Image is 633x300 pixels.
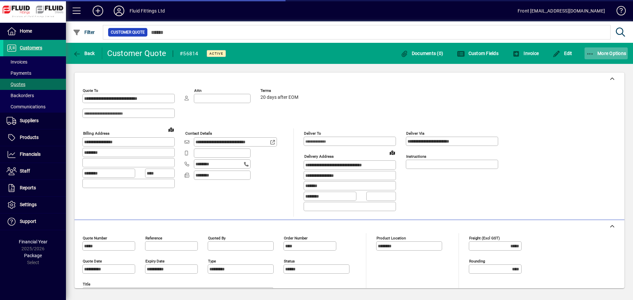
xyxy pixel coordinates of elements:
[469,259,485,263] mat-label: Rounding
[3,23,66,40] a: Home
[3,146,66,163] a: Financials
[3,56,66,68] a: Invoices
[260,89,300,93] span: Terms
[20,168,30,174] span: Staff
[73,51,95,56] span: Back
[3,213,66,230] a: Support
[20,28,32,34] span: Home
[19,239,47,244] span: Financial Year
[400,51,443,56] span: Documents (0)
[145,235,162,240] mat-label: Reference
[586,51,626,56] span: More Options
[73,30,95,35] span: Filter
[387,147,398,158] a: View on map
[130,6,165,16] div: Fluid Fittings Ltd
[87,5,108,17] button: Add
[107,48,166,59] div: Customer Quote
[553,51,572,56] span: Edit
[7,82,25,87] span: Quotes
[194,88,201,93] mat-label: Attn
[3,113,66,129] a: Suppliers
[20,219,36,224] span: Support
[457,51,498,56] span: Custom Fields
[7,104,45,109] span: Communications
[71,47,97,59] button: Back
[208,259,216,263] mat-label: Type
[83,259,102,263] mat-label: Quote date
[24,253,42,258] span: Package
[20,118,39,123] span: Suppliers
[469,235,500,240] mat-label: Freight (excl GST)
[20,135,39,140] span: Products
[83,282,90,286] mat-label: Title
[7,59,27,65] span: Invoices
[377,235,406,240] mat-label: Product location
[3,197,66,213] a: Settings
[284,235,308,240] mat-label: Order number
[406,154,426,159] mat-label: Instructions
[304,131,321,136] mat-label: Deliver To
[83,235,107,240] mat-label: Quote number
[7,70,31,76] span: Payments
[145,259,165,263] mat-label: Expiry date
[3,79,66,90] a: Quotes
[111,29,145,36] span: Customer Quote
[612,1,625,23] a: Knowledge Base
[71,26,97,38] button: Filter
[20,185,36,190] span: Reports
[166,124,176,135] a: View on map
[284,259,295,263] mat-label: Status
[399,47,445,59] button: Documents (0)
[518,6,605,16] div: Front [EMAIL_ADDRESS][DOMAIN_NAME]
[7,93,34,98] span: Backorders
[455,47,500,59] button: Custom Fields
[66,47,102,59] app-page-header-button: Back
[3,90,66,101] a: Backorders
[3,101,66,112] a: Communications
[20,45,42,50] span: Customers
[260,95,298,100] span: 20 days after EOM
[108,5,130,17] button: Profile
[585,47,628,59] button: More Options
[3,129,66,146] a: Products
[209,51,223,56] span: Active
[3,163,66,179] a: Staff
[20,202,37,207] span: Settings
[551,47,574,59] button: Edit
[3,68,66,79] a: Payments
[511,47,540,59] button: Invoice
[208,235,226,240] mat-label: Quoted by
[3,180,66,196] a: Reports
[512,51,539,56] span: Invoice
[180,48,198,59] div: #56814
[406,131,424,136] mat-label: Deliver via
[20,151,41,157] span: Financials
[83,88,98,93] mat-label: Quote To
